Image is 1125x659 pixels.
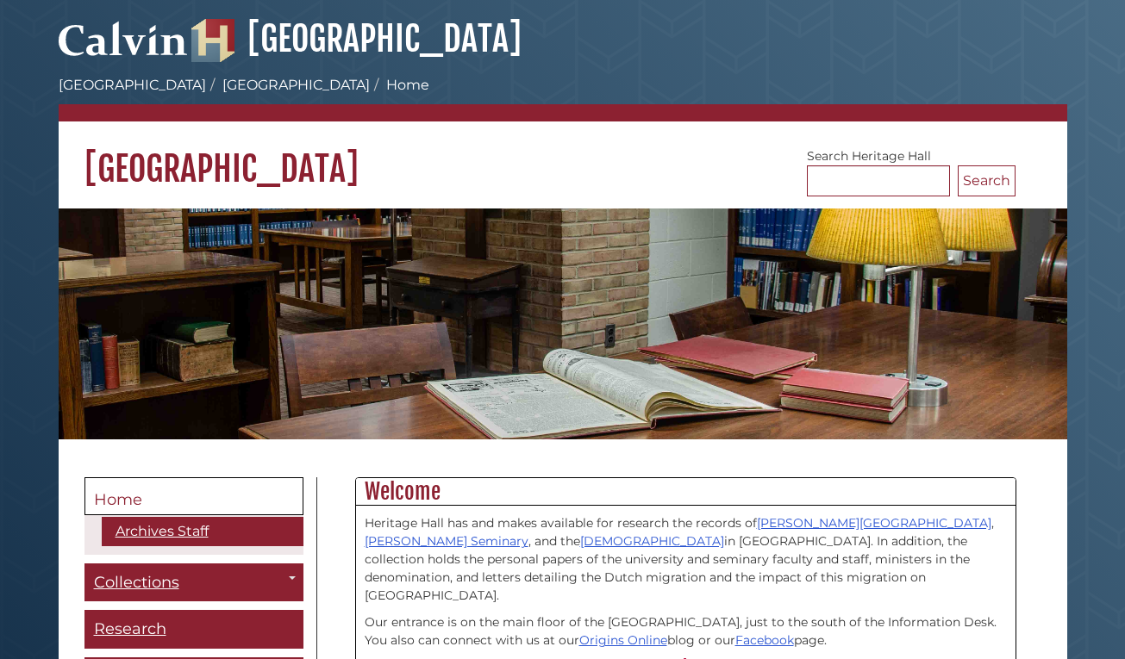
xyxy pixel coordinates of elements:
[94,573,179,592] span: Collections
[94,490,142,509] span: Home
[191,17,522,60] a: [GEOGRAPHIC_DATA]
[579,632,667,648] a: Origins Online
[59,40,188,55] a: Calvin University
[59,14,188,62] img: Calvin
[191,19,234,62] img: Hekman Library Logo
[365,533,528,549] a: [PERSON_NAME] Seminary
[222,77,370,93] a: [GEOGRAPHIC_DATA]
[365,514,1007,605] p: Heritage Hall has and makes available for research the records of , , and the in [GEOGRAPHIC_DATA...
[59,75,1067,121] nav: breadcrumb
[365,613,1007,650] p: Our entrance is on the main floor of the [GEOGRAPHIC_DATA], just to the south of the Information ...
[84,563,303,602] a: Collections
[580,533,724,549] a: [DEMOGRAPHIC_DATA]
[59,121,1067,190] h1: [GEOGRAPHIC_DATA]
[84,477,303,515] a: Home
[84,610,303,649] a: Research
[356,478,1016,506] h2: Welcome
[735,632,794,648] a: Facebook
[94,619,166,638] span: Research
[370,75,429,96] li: Home
[59,77,206,93] a: [GEOGRAPHIC_DATA]
[102,517,303,546] a: Archives Staff
[958,165,1016,196] button: Search
[757,515,991,531] a: [PERSON_NAME][GEOGRAPHIC_DATA]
